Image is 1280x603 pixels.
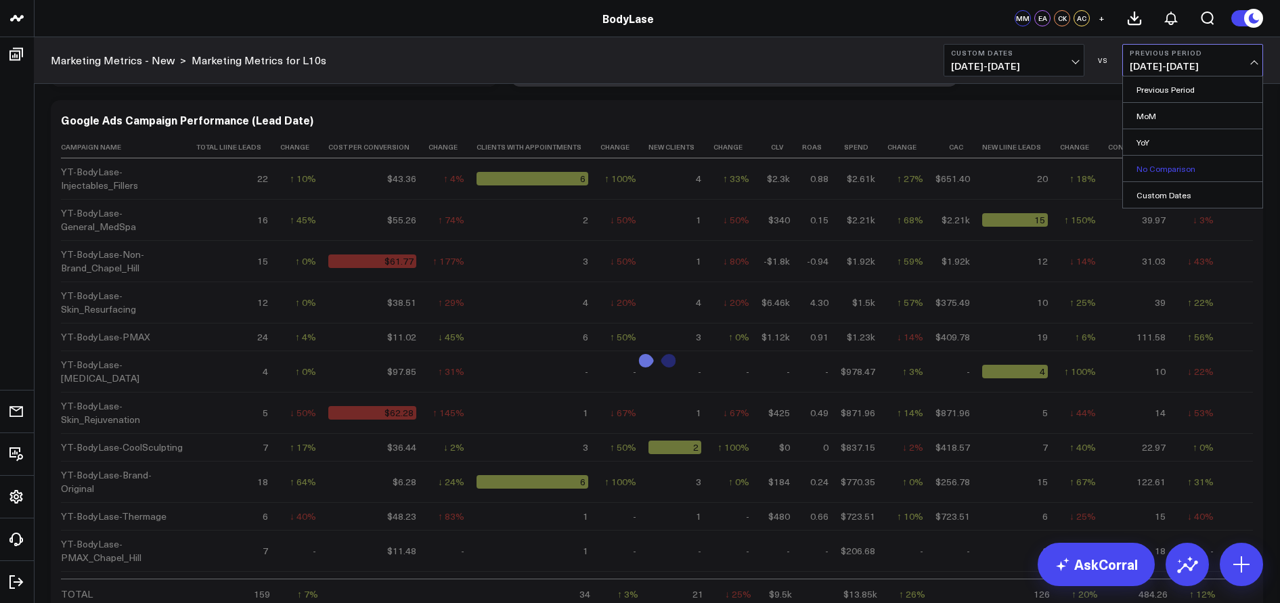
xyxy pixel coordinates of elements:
div: ↓ 80% [723,254,749,268]
div: ↑ 26% [899,587,925,601]
div: - [825,544,829,558]
div: $770.35 [841,475,875,489]
div: 122.61 [1136,475,1166,489]
div: ↑ 150% [1064,213,1096,227]
div: $2.21k [847,213,875,227]
div: $2.3k [767,172,790,185]
div: 1 [583,406,588,420]
a: BodyLase [602,11,654,26]
div: $61.77 [328,254,416,268]
div: 21 [692,587,703,601]
div: $1.5k [852,296,875,309]
div: ↑ 64% [290,475,316,489]
div: 14 [1155,406,1166,420]
div: $256.78 [935,475,970,489]
div: ↓ 2% [902,441,923,454]
div: ↑ 0% [295,254,316,268]
div: 15 [1037,475,1048,489]
div: 484.26 [1139,587,1168,601]
div: ↑ 40% [1069,441,1096,454]
div: ↓ 45% [438,330,464,344]
div: $2.61k [847,172,875,185]
div: VS [1091,56,1116,64]
div: 1 [696,254,701,268]
span: [DATE] - [DATE] [1130,61,1256,72]
div: ↓ 14% [1069,254,1096,268]
div: ↑ 25% [1069,296,1096,309]
th: Campaign Name [61,136,196,158]
div: ↑ 83% [438,510,464,523]
div: ↑ 68% [897,213,923,227]
div: YT-BodyLase-CoolSculpting [61,441,183,454]
div: 18 [257,475,268,489]
div: - [746,544,749,558]
div: 4 [982,365,1048,378]
div: ↓ 20% [610,296,636,309]
div: ↑ 177% [433,254,464,268]
div: - [461,544,464,558]
div: ↑ 7% [297,587,318,601]
div: $837.15 [841,441,875,454]
th: Cac [935,136,982,158]
div: 19 [1037,330,1048,344]
div: 2 [583,213,588,227]
div: ↑ 45% [290,213,316,227]
div: YT-BodyLase-Injectables_Fillers [61,165,184,192]
div: 39.97 [1142,213,1166,227]
div: 159 [254,587,270,601]
div: 0.49 [810,406,829,420]
button: + [1093,10,1109,26]
div: Google Ads Campaign Performance (Lead Date) [61,112,313,127]
div: 16 [257,213,268,227]
div: $2.21k [942,213,970,227]
div: $0 [779,441,790,454]
div: ↑ 100% [718,441,749,454]
div: 12 [1037,254,1048,268]
div: CK [1054,10,1070,26]
div: ↑ 50% [610,441,636,454]
div: 126 [1034,587,1050,601]
div: 4 [583,296,588,309]
div: 3 [696,475,701,489]
div: $375.49 [935,296,970,309]
div: ↑ 67% [1069,475,1096,489]
div: $723.51 [841,510,875,523]
div: $1.12k [762,330,790,344]
div: YT-BodyLase-[MEDICAL_DATA] [61,358,184,385]
div: ↑ 100% [604,475,636,489]
div: ↓ 50% [290,406,316,420]
div: 7 [1042,441,1048,454]
div: ↑ 10% [290,172,316,185]
th: Clv [762,136,802,158]
div: 22 [257,172,268,185]
div: 10 [1155,365,1166,378]
div: 12 [257,296,268,309]
div: $9.5k [769,587,792,601]
div: 10 [1037,296,1048,309]
th: Total Liine Leads [196,136,280,158]
th: Change [887,136,935,158]
div: ↑ 0% [728,330,749,344]
div: - [633,544,636,558]
th: Change [713,136,762,158]
div: ↑ 29% [438,296,464,309]
div: ↑ 0% [728,475,749,489]
div: ↓ 67% [723,406,749,420]
div: $1.92k [942,254,970,268]
div: $651.40 [935,172,970,185]
div: 1 [696,406,701,420]
div: - [313,544,316,558]
th: New Clients [648,136,713,158]
div: $6.28 [393,475,416,489]
div: ↑ 12% [1189,587,1216,601]
div: - [633,510,636,523]
div: - [920,544,923,558]
div: $38.51 [387,296,416,309]
div: ↑ 17% [290,441,316,454]
div: ↑ 18% [1069,172,1096,185]
div: ↑ 22% [1187,296,1214,309]
div: -$1.8k [764,254,790,268]
div: EA [1034,10,1051,26]
div: ↓ 20% [723,296,749,309]
div: 7 [263,544,268,558]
